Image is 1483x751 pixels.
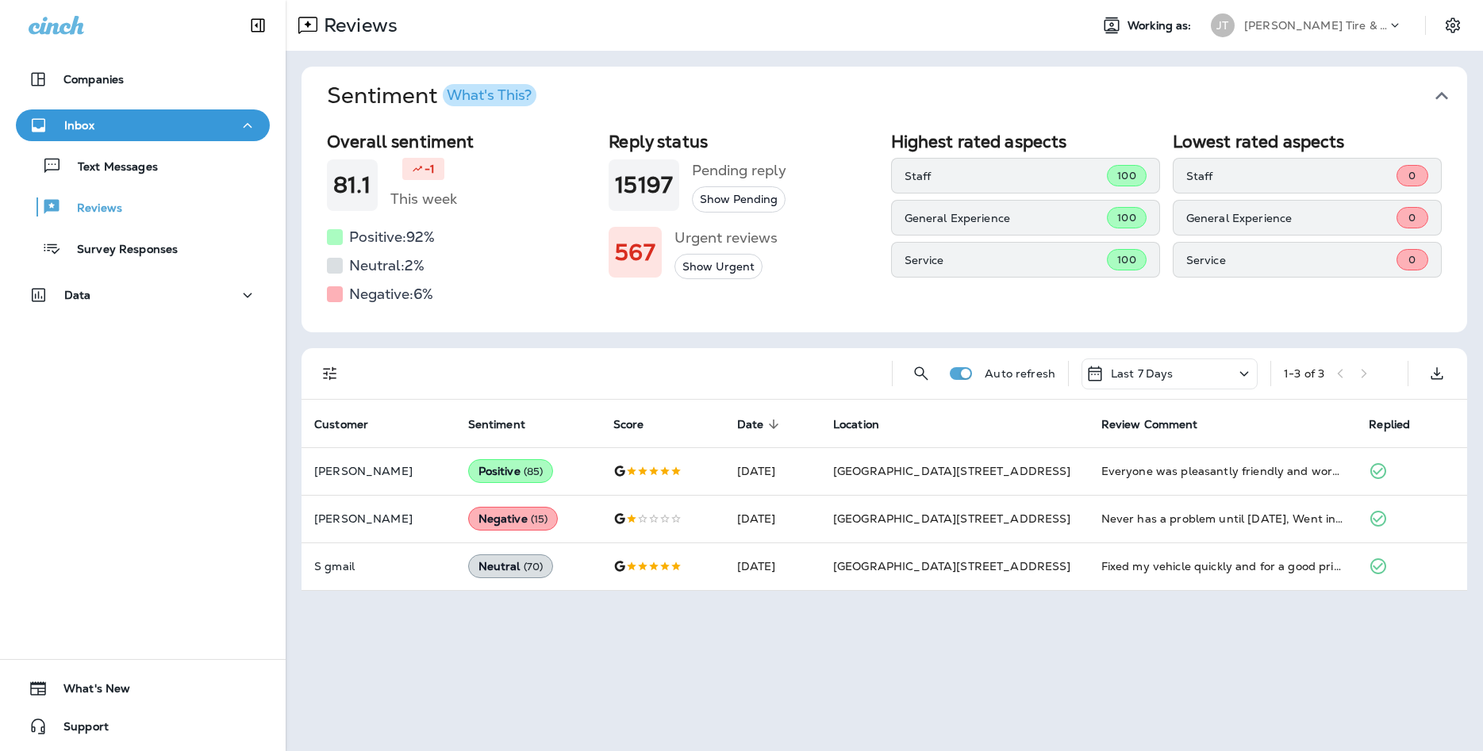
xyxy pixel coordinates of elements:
p: Companies [63,73,124,86]
p: [PERSON_NAME] [314,465,443,477]
button: Text Messages [16,149,270,182]
p: Last 7 Days [1111,367,1174,380]
button: Data [16,279,270,311]
span: 100 [1117,211,1135,224]
div: Negative [468,507,559,531]
p: Data [64,289,91,301]
span: Review Comment [1101,418,1198,431]
span: Sentiment [468,417,546,431]
button: Filters [314,358,346,389]
h1: Sentiment [327,82,536,109]
span: What's New [48,682,130,701]
span: Replied [1369,418,1410,431]
div: What's This? [447,88,532,102]
button: Reviews [16,190,270,224]
span: Working as: [1128,19,1195,33]
span: [GEOGRAPHIC_DATA][STREET_ADDRESS] [833,559,1071,573]
h2: Reply status [609,132,878,151]
p: Reviews [61,201,122,216]
div: Positive [468,459,554,483]
p: -1 [425,161,435,177]
div: SentimentWhat's This? [302,125,1467,332]
span: 0 [1408,253,1416,266]
span: 0 [1408,211,1416,224]
h2: Highest rated aspects [891,132,1160,151]
span: [GEOGRAPHIC_DATA][STREET_ADDRESS] [833,512,1071,526]
p: Staff [1186,170,1397,182]
p: [PERSON_NAME] [314,512,443,525]
span: Score [613,418,644,431]
h2: Lowest rated aspects [1173,132,1442,151]
span: 100 [1117,169,1135,182]
span: 100 [1117,253,1135,266]
button: What's New [16,672,270,704]
h1: 81.1 [333,172,371,198]
h5: Positive: 92 % [349,224,435,250]
h5: Neutral: 2 % [349,253,425,278]
span: Score [613,417,665,431]
span: Customer [314,417,389,431]
span: ( 85 ) [524,465,544,478]
div: 1 - 3 of 3 [1284,367,1324,380]
p: Service [905,254,1108,266]
h5: Pending reply [692,158,786,183]
span: 0 [1408,169,1416,182]
button: What's This? [443,84,536,106]
span: Review Comment [1101,417,1219,431]
p: Auto refresh [985,367,1055,380]
h5: This week [390,186,457,212]
p: Survey Responses [61,243,178,258]
span: Sentiment [468,418,525,431]
p: General Experience [905,212,1108,224]
button: Inbox [16,109,270,141]
button: Support [16,711,270,742]
p: [PERSON_NAME] Tire & Auto [1244,19,1387,32]
button: Collapse Sidebar [236,10,280,41]
span: Location [833,418,879,431]
h5: Negative: 6 % [349,282,433,307]
p: Text Messages [62,160,158,175]
div: Everyone was pleasantly friendly and worked fast [1101,463,1344,479]
div: Fixed my vehicle quickly and for a good price. My radiator cap was cracked so was replaced and fl... [1101,558,1344,574]
h1: 567 [615,239,655,266]
h1: 15197 [615,172,673,198]
span: Location [833,417,900,431]
p: Service [1186,254,1397,266]
span: Replied [1369,417,1431,431]
span: ( 70 ) [524,560,544,573]
span: Support [48,720,109,739]
span: Date [737,417,785,431]
td: [DATE] [724,542,820,590]
span: Date [737,418,764,431]
button: Search Reviews [905,358,937,389]
h5: Urgent reviews [674,225,778,251]
p: General Experience [1186,212,1397,224]
p: Reviews [317,13,398,37]
p: Inbox [64,119,94,132]
td: [DATE] [724,495,820,542]
span: ( 15 ) [531,512,548,526]
h2: Overall sentiment [327,132,596,151]
button: Settings [1439,11,1467,40]
div: JT [1211,13,1235,37]
button: Companies [16,63,270,95]
button: Export as CSV [1421,358,1453,389]
span: Customer [314,418,368,431]
span: [GEOGRAPHIC_DATA][STREET_ADDRESS] [833,464,1071,478]
div: Never has a problem until today, Went in for an oil change that took over an hour, another custom... [1101,511,1344,527]
button: SentimentWhat's This? [314,67,1480,125]
td: [DATE] [724,447,820,495]
button: Show Urgent [674,254,763,280]
p: Staff [905,170,1108,182]
div: Neutral [468,554,554,578]
button: Survey Responses [16,232,270,265]
p: S gmail [314,560,443,573]
button: Show Pending [692,186,786,213]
